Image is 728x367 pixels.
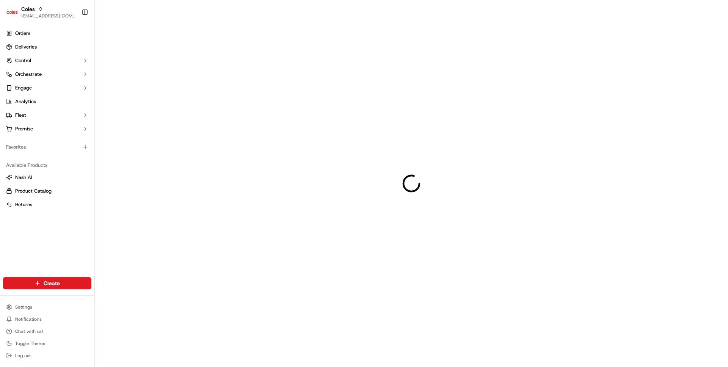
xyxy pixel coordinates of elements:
[15,169,58,177] span: Knowledge Base
[34,80,104,86] div: We're available if you need us!
[6,188,88,194] a: Product Catalog
[8,170,14,176] div: 📗
[3,27,91,39] a: Orders
[15,340,45,347] span: Toggle Theme
[16,72,30,86] img: 4281594248423_2fcf9dad9f2a874258b8_72.png
[3,199,91,211] button: Returns
[75,188,92,194] span: Pylon
[20,49,136,57] input: Got a question? Start typing here...
[3,96,91,108] a: Analytics
[15,57,31,64] span: Control
[15,44,37,50] span: Deliveries
[24,138,61,144] span: [PERSON_NAME]
[15,304,32,310] span: Settings
[3,41,91,53] a: Deliveries
[15,118,21,124] img: 1736555255976-a54dd68f-1ca7-489b-9aae-adbdc363a1c4
[8,8,23,23] img: Nash
[53,188,92,194] a: Powered byPylon
[63,118,66,124] span: •
[67,138,83,144] span: [DATE]
[72,169,122,177] span: API Documentation
[67,118,83,124] span: [DATE]
[3,171,91,183] button: Nash AI
[3,185,91,197] button: Product Catalog
[6,174,88,181] a: Nash AI
[64,170,70,176] div: 💻
[15,353,31,359] span: Log out
[3,68,91,80] button: Orchestrate
[3,123,91,135] button: Promise
[3,55,91,67] button: Control
[8,131,20,143] img: Abhishek Arora
[24,118,61,124] span: [PERSON_NAME]
[3,109,91,121] button: Fleet
[8,72,21,86] img: 1736555255976-a54dd68f-1ca7-489b-9aae-adbdc363a1c4
[15,112,26,119] span: Fleet
[129,75,138,84] button: Start new chat
[5,166,61,180] a: 📗Knowledge Base
[34,72,124,80] div: Start new chat
[3,82,91,94] button: Engage
[21,5,35,13] button: Coles
[8,99,51,105] div: Past conversations
[15,201,32,208] span: Returns
[15,85,32,91] span: Engage
[44,279,60,287] span: Create
[8,30,138,42] p: Welcome 👋
[15,98,36,105] span: Analytics
[3,350,91,361] button: Log out
[6,201,88,208] a: Returns
[15,328,43,334] span: Chat with us!
[3,277,91,289] button: Create
[61,166,125,180] a: 💻API Documentation
[3,326,91,337] button: Chat with us!
[3,159,91,171] div: Available Products
[15,188,52,194] span: Product Catalog
[63,138,66,144] span: •
[15,316,42,322] span: Notifications
[21,13,75,19] button: [EMAIL_ADDRESS][DOMAIN_NAME]
[3,338,91,349] button: Toggle Theme
[15,125,33,132] span: Promise
[6,6,18,18] img: Coles
[15,71,42,78] span: Orchestrate
[3,3,78,21] button: ColesColes[EMAIL_ADDRESS][DOMAIN_NAME]
[3,141,91,153] div: Favorites
[8,110,20,122] img: Masood Aslam
[118,97,138,106] button: See all
[3,302,91,312] button: Settings
[15,30,30,37] span: Orders
[15,174,32,181] span: Nash AI
[3,314,91,325] button: Notifications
